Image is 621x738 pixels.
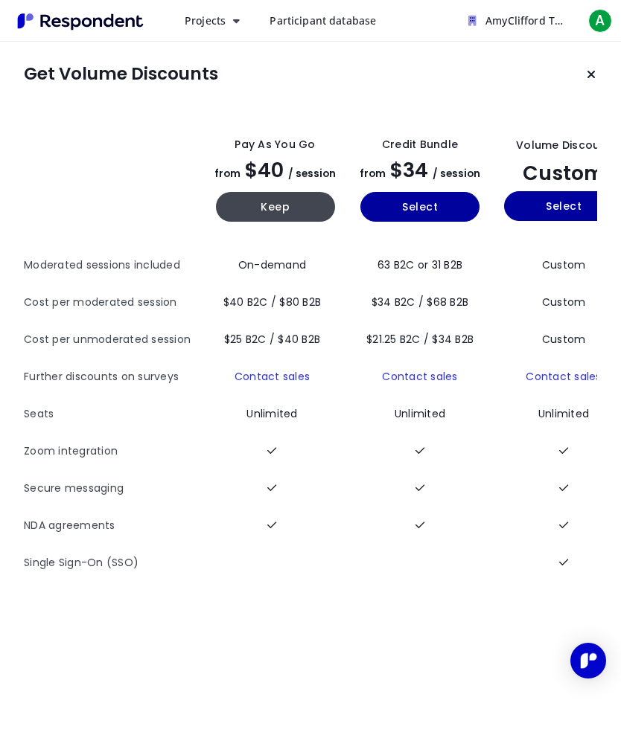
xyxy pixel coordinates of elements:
[24,433,203,470] th: Zoom integration
[24,64,218,85] h1: Get Volume Discounts
[433,167,480,181] span: / session
[270,13,376,28] span: Participant database
[258,7,388,34] a: Participant database
[366,332,474,347] span: $21.25 B2C / $34 B2B
[224,332,320,347] span: $25 B2C / $40 B2B
[485,13,576,28] span: AmyClifford Team
[24,321,203,359] th: Cost per unmoderated session
[382,137,458,153] div: Credit Bundle
[360,192,480,222] button: Select yearly basic plan
[395,406,445,421] span: Unlimited
[542,295,586,309] span: Custom
[173,7,252,34] button: Projects
[214,167,241,181] span: from
[216,192,335,222] button: Keep current yearly payg plan
[24,396,203,433] th: Seats
[360,167,386,181] span: from
[24,359,203,396] th: Further discounts on surveys
[24,247,203,284] th: Moderated sessions included
[523,159,605,187] span: Custom
[235,137,315,153] div: Pay as you go
[542,257,586,272] span: Custom
[288,167,336,181] span: / session
[456,7,579,34] button: AmyClifford Team
[246,406,297,421] span: Unlimited
[390,156,428,184] span: $34
[24,470,203,507] th: Secure messaging
[24,284,203,321] th: Cost per moderated session
[538,406,589,421] span: Unlimited
[382,369,457,384] a: Contact sales
[516,138,611,153] div: Volume Discount
[585,7,615,34] button: A
[526,369,601,384] a: Contact sales
[235,369,310,384] a: Contact sales
[185,13,226,28] span: Projects
[378,257,462,272] span: 63 B2C or 31 B2B
[24,507,203,545] th: NDA agreements
[372,295,468,309] span: $34 B2C / $68 B2B
[24,545,203,582] th: Single Sign-On (SSO)
[238,257,306,272] span: On-demand
[570,643,606,678] div: Open Intercom Messenger
[588,9,612,33] span: A
[223,295,321,309] span: $40 B2C / $80 B2B
[245,156,284,184] span: $40
[12,9,149,33] img: Respondent
[542,332,586,347] span: Custom
[576,60,606,89] button: Keep current plan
